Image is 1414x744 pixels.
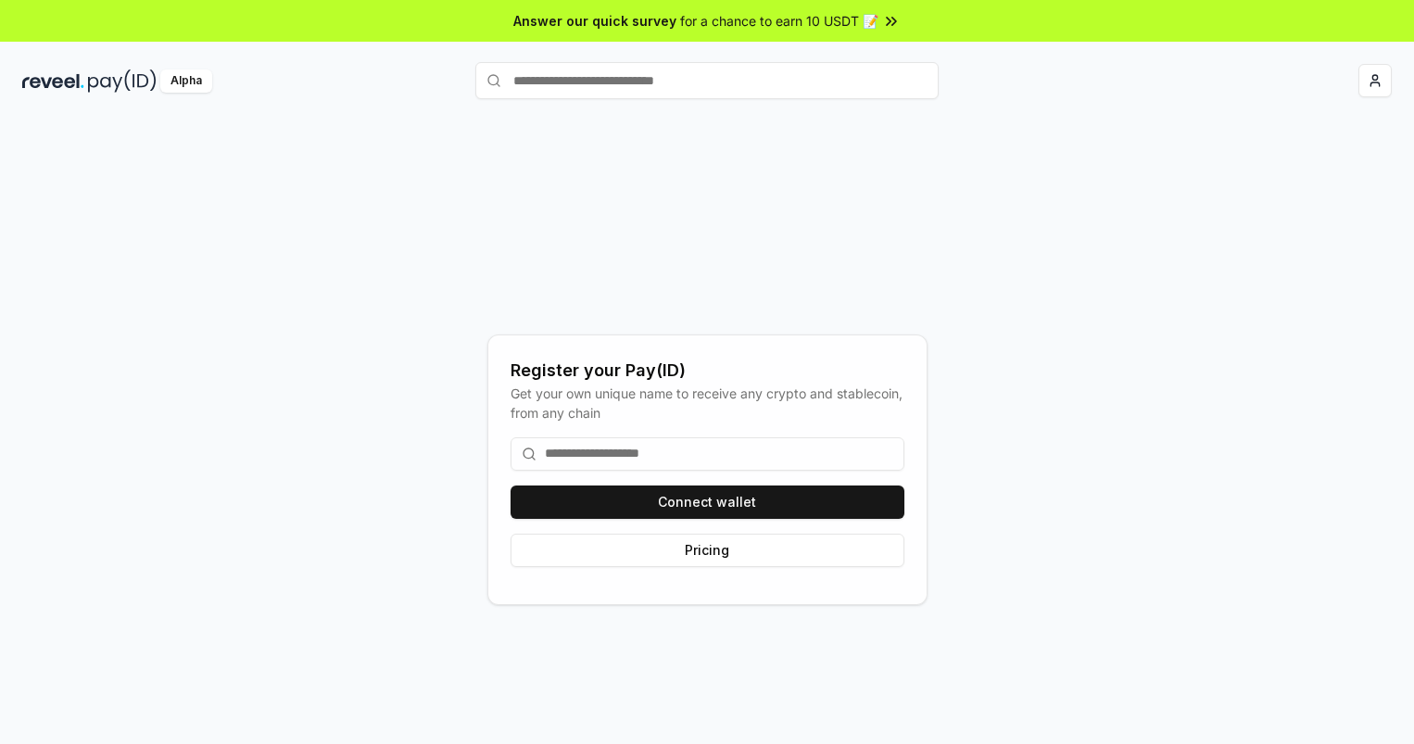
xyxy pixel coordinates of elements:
span: for a chance to earn 10 USDT 📝 [680,11,878,31]
div: Alpha [160,69,212,93]
img: reveel_dark [22,69,84,93]
span: Answer our quick survey [513,11,676,31]
button: Connect wallet [511,485,904,519]
button: Pricing [511,534,904,567]
img: pay_id [88,69,157,93]
div: Register your Pay(ID) [511,358,904,384]
div: Get your own unique name to receive any crypto and stablecoin, from any chain [511,384,904,422]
